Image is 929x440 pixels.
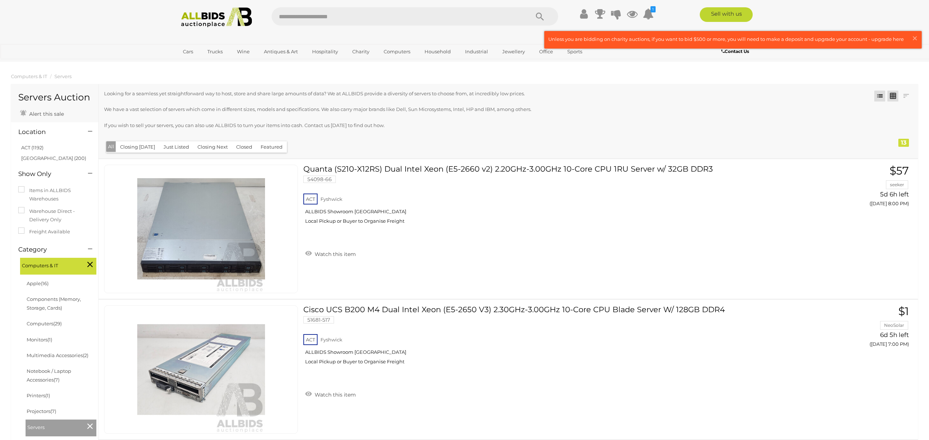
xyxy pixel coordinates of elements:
[898,305,909,318] span: $1
[232,46,254,58] a: Wine
[307,46,343,58] a: Hospitality
[256,141,287,153] button: Featured
[21,145,43,150] a: ACT (1192)
[650,6,656,12] i: 1
[18,108,66,119] a: Alert this sale
[22,260,77,270] span: Computers & IT
[137,165,265,293] img: 54098-66c.jpg
[911,31,918,45] span: ×
[54,73,72,79] a: Servers
[54,377,59,383] span: (7)
[21,155,86,161] a: [GEOGRAPHIC_DATA] (200)
[18,246,77,253] h4: Category
[116,141,160,153] button: Closing [DATE]
[193,141,232,153] button: Closing Next
[460,46,493,58] a: Industrial
[18,129,77,135] h4: Location
[498,46,530,58] a: Jewellery
[787,165,911,210] a: $57 seeker 5d 6h left ([DATE] 8:00 PM)
[534,46,558,58] a: Office
[27,368,71,382] a: Notebook / Laptop Accessories(7)
[18,171,77,177] h4: Show Only
[259,46,303,58] a: Antiques & Art
[27,393,50,398] a: Printers(1)
[890,164,909,177] span: $57
[83,352,88,358] span: (2)
[53,321,62,326] span: (29)
[18,186,91,203] label: Items in ALLBIDS Warehouses
[50,408,56,414] span: (7)
[41,280,49,286] span: (16)
[898,139,909,147] div: 13
[303,389,358,399] a: Watch this item
[45,393,50,398] span: (1)
[700,7,753,22] a: Sell with us
[178,46,198,58] a: Cars
[27,421,82,432] span: Servers
[313,251,356,257] span: Watch this item
[203,46,227,58] a: Trucks
[787,305,911,351] a: $1 NeoSolar 6d 5h left ([DATE] 7:00 PM)
[313,391,356,398] span: Watch this item
[11,73,47,79] a: Computers & IT
[27,111,64,117] span: Alert this sale
[348,46,374,58] a: Charity
[104,121,840,130] p: If you wish to sell your servers, you can also use ALLBIDS to turn your items into cash. Contact ...
[106,141,116,152] button: All
[420,46,456,58] a: Household
[309,165,776,230] a: Quanta (S210-X12RS) Dual Intel Xeon (E5-2660 v2) 2.20GHz-3.00GHz 10-Core CPU 1RU Server w/ 32GB D...
[721,47,751,56] a: Contact Us
[643,7,654,20] a: 1
[27,280,49,286] a: Apple(16)
[27,408,56,414] a: Projectors(7)
[18,207,91,224] label: Warehouse Direct - Delivery Only
[379,46,415,58] a: Computers
[27,296,81,310] a: Components (Memory, Storage, Cards)
[309,305,776,370] a: Cisco UCS B200 M4 Dual Intel Xeon (E5-2650 V3) 2.30GHz-3.00GHz 10-Core CPU Blade Server W/ 128GB ...
[27,321,62,326] a: Computers(29)
[303,248,358,259] a: Watch this item
[563,46,587,58] a: Sports
[159,141,193,153] button: Just Listed
[137,306,265,433] img: 51681-517a.jpg
[18,227,70,236] label: Freight Available
[47,337,52,343] span: (1)
[104,105,840,114] p: We have a vast selection of servers which come in different sizes, models and specifications. We ...
[178,58,239,70] a: [GEOGRAPHIC_DATA]
[104,89,840,98] p: Looking for a seamless yet straightforward way to host, store and share large amounts of data? We...
[18,92,91,103] h1: Servers Auction
[27,337,52,343] a: Monitors(1)
[177,7,256,27] img: Allbids.com.au
[721,49,749,54] b: Contact Us
[232,141,257,153] button: Closed
[27,352,88,358] a: Multimedia Accessories(2)
[522,7,558,26] button: Search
